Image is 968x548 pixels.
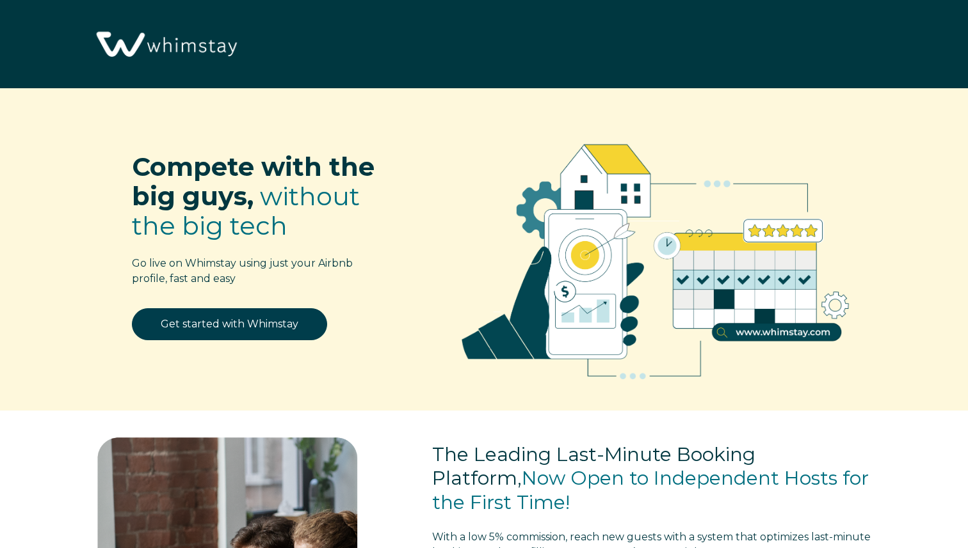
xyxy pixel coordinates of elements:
span: Go live on Whimstay using just your Airbnb profile, fast and easy [132,257,353,285]
span: The Leading Last-Minute Booking Platform, [432,442,755,490]
a: Get started with Whimstay [132,308,327,340]
span: without the big tech [132,180,360,241]
span: Now Open to Independent Hosts for the First Time! [432,466,869,514]
img: Whimstay Logo-02 1 [90,6,241,84]
span: Compete with the big guys, [132,151,375,212]
img: RBO Ilustrations-02 [430,107,881,403]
